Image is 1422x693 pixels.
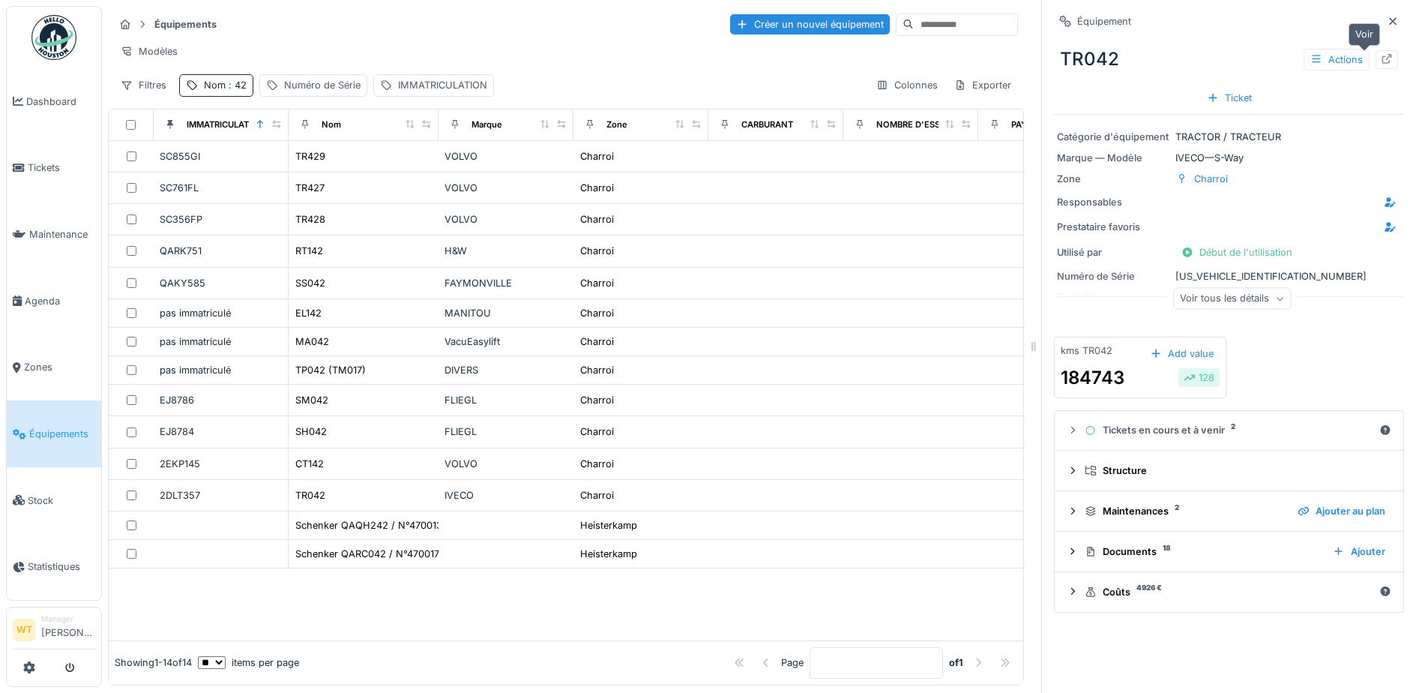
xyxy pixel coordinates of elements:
div: SM042 [295,393,328,407]
div: Schenker QARC042 / N°470017 [295,547,439,561]
summary: Structure [1061,457,1397,484]
span: Tickets [28,160,95,175]
div: FLIEGL [445,393,567,407]
div: pas immatriculé [160,363,282,377]
div: Équipement [1077,14,1131,28]
div: [US_VEHICLE_IDENTIFICATION_NUMBER] [1057,269,1401,283]
a: Maintenance [7,201,101,268]
div: CT142 [295,457,324,471]
div: Début de l'utilisation [1175,242,1298,262]
div: Page [781,655,804,670]
div: Heisterkamp [580,547,637,561]
div: Nom [204,78,247,92]
div: Charroi [580,457,614,471]
div: EL142 [295,306,322,320]
div: TR428 [295,212,325,226]
a: Équipements [7,400,101,467]
div: QAKY585 [160,276,282,290]
div: Coûts [1085,585,1373,599]
div: VOLVO [445,181,567,195]
a: Dashboard [7,68,101,135]
div: VOLVO [445,212,567,226]
div: Voir tous les détails [1173,288,1291,310]
div: TR042 [295,488,325,502]
div: Nom [322,118,341,131]
div: Charroi [580,393,614,407]
div: Ticket [1201,88,1258,108]
div: Ajouter [1327,541,1391,562]
div: pas immatriculé [160,334,282,349]
div: TP042 (TM017) [295,363,366,377]
div: Charroi [580,424,614,439]
div: Charroi [580,306,614,320]
li: [PERSON_NAME] [41,613,95,646]
div: Charroi [1194,172,1228,186]
div: Charroi [580,488,614,502]
div: Colonnes [870,74,945,96]
a: Stock [7,467,101,534]
span: Maintenance [29,227,95,241]
div: VacuEasylift [445,334,567,349]
div: QARK751 [160,244,282,258]
div: SC761FL [160,181,282,195]
div: Actions [1304,49,1370,70]
div: Manager [41,613,95,625]
div: Responsables [1057,195,1169,209]
span: Équipements [29,427,95,441]
span: Zones [24,360,95,374]
div: pas immatriculé [160,306,282,320]
div: Numéro de Série [1057,269,1169,283]
div: Showing 1 - 14 of 14 [115,655,192,670]
a: Tickets [7,135,101,202]
div: SC356FP [160,212,282,226]
div: 2DLT357 [160,488,282,502]
strong: of 1 [949,655,963,670]
div: SC855GI [160,149,282,163]
div: VOLVO [445,149,567,163]
div: TRACTOR / TRACTEUR [1057,130,1401,144]
span: Stock [28,493,95,508]
div: FAYMONVILLE [445,276,567,290]
div: Maintenances [1085,504,1286,518]
div: DIVERS [445,363,567,377]
div: SH042 [295,424,327,439]
div: NOMBRE D'ESSIEU [876,118,953,131]
div: Voir [1349,23,1380,45]
summary: Documents18Ajouter [1061,538,1397,565]
div: TR429 [295,149,325,163]
span: Dashboard [26,94,95,109]
span: : 42 [226,79,247,91]
div: IMMATRICULATION [187,118,265,131]
div: TR427 [295,181,325,195]
div: MANITOU [445,306,567,320]
div: Documents [1085,544,1321,559]
a: WT Manager[PERSON_NAME] [13,613,95,649]
div: SS042 [295,276,325,290]
div: CARBURANT [741,118,793,131]
li: WT [13,619,35,641]
div: Add value [1144,343,1220,364]
div: Charroi [580,334,614,349]
summary: Coûts4926 € [1061,578,1397,606]
span: Agenda [25,294,95,308]
div: IVECO — S-Way [1057,151,1401,165]
div: RT142 [295,244,323,258]
div: EJ8786 [160,393,282,407]
a: Agenda [7,268,101,334]
div: Structure [1085,463,1385,478]
span: Statistiques [28,559,95,574]
div: Filtres [114,74,173,96]
div: VOLVO [445,457,567,471]
div: H&W [445,244,567,258]
div: Charroi [580,181,614,195]
div: Zone [606,118,627,131]
div: Utilisé par [1057,245,1169,259]
div: Tickets en cours et à venir [1085,423,1373,437]
div: Charroi [580,276,614,290]
summary: Tickets en cours et à venir2 [1061,417,1397,445]
summary: Maintenances2Ajouter au plan [1061,497,1397,525]
div: MA042 [295,334,329,349]
div: 128 [1184,370,1214,385]
div: 184743 [1061,364,1124,391]
div: 2EKP145 [160,457,282,471]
